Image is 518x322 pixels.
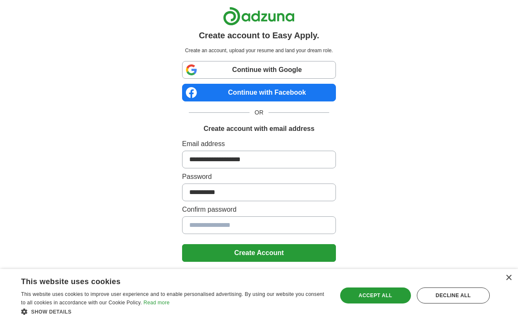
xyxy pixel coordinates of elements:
[31,309,72,315] span: Show details
[21,274,306,287] div: This website uses cookies
[182,172,336,182] label: Password
[223,7,295,26] img: Adzuna logo
[505,275,512,281] div: Close
[182,61,336,79] a: Continue with Google
[199,29,319,42] h1: Create account to Easy Apply.
[182,244,336,262] button: Create Account
[184,47,334,54] p: Create an account, upload your resume and land your dream role.
[340,287,411,303] div: Accept all
[182,139,336,149] label: Email address
[143,300,169,306] a: Read more, opens a new window
[182,205,336,215] label: Confirm password
[21,307,327,316] div: Show details
[250,108,268,117] span: OR
[204,124,314,134] h1: Create account with email address
[182,84,336,101] a: Continue with Facebook
[417,287,490,303] div: Decline all
[21,291,324,306] span: This website uses cookies to improve user experience and to enable personalised advertising. By u...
